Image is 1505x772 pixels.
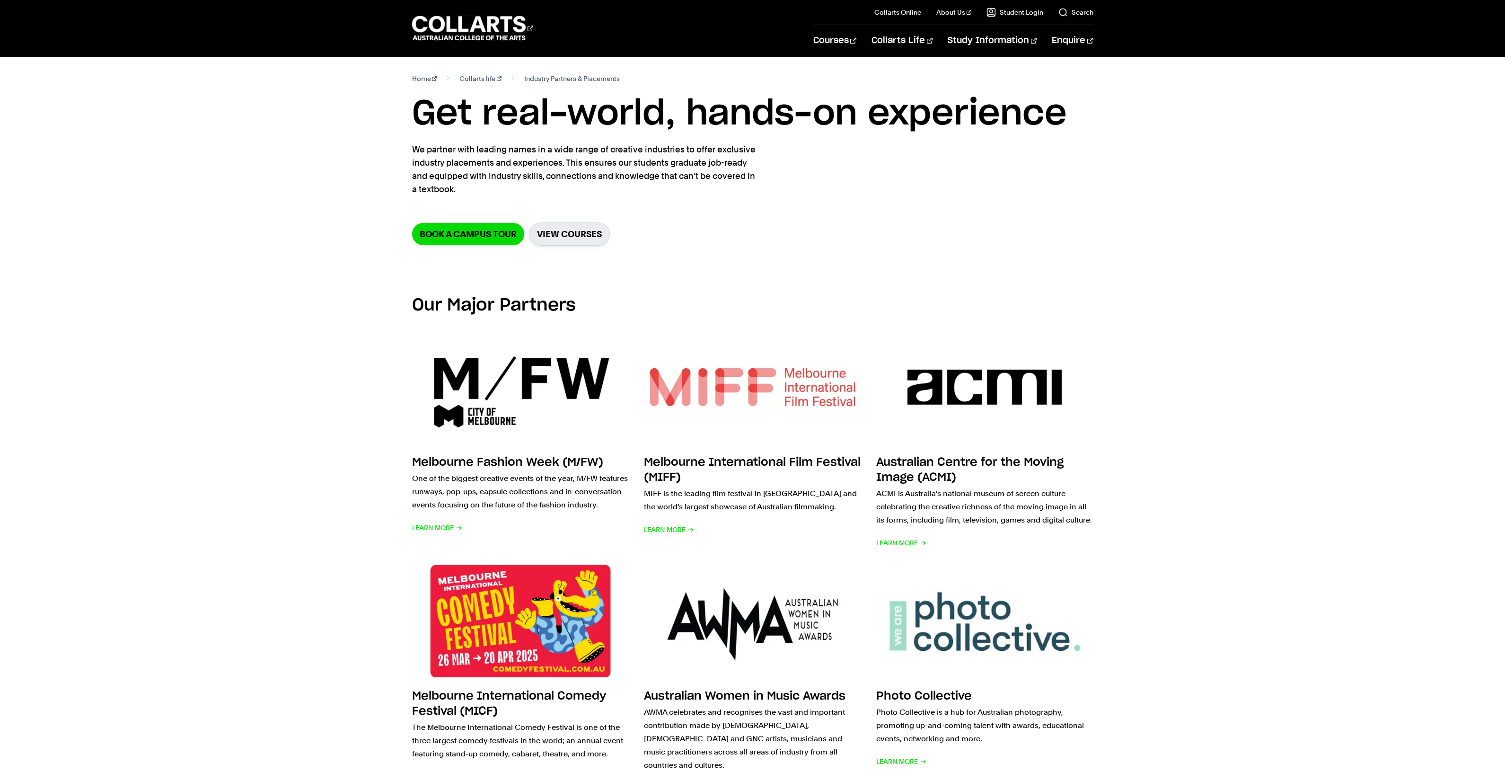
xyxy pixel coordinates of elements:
[644,523,694,536] span: Learn More
[876,691,972,702] h3: Photo Collective
[412,143,757,196] p: We partner with leading names in a wide range of creative industries to offer exclusive industry ...
[644,331,861,550] a: Melbourne International Film Festival (MIFF) MIFF is the leading film festival in [GEOGRAPHIC_DAT...
[1052,25,1093,56] a: Enquire
[412,457,603,468] h3: Melbourne Fashion Week (M/FW)
[876,536,926,550] span: Learn More
[644,691,845,702] h3: Australian Women in Music Awards
[986,8,1043,17] a: Student Login
[529,222,610,246] a: View Courses
[874,8,921,17] a: Collarts Online
[412,721,629,761] p: The Melbourne International Comedy Festival is one of the three largest comedy festivals in the w...
[412,295,1093,316] h2: Our Major Partners
[876,331,1093,550] a: Australian Centre for the Moving Image (ACMI) ACMI is Australia's national museum of screen cultu...
[813,25,856,56] a: Courses
[412,223,524,245] a: Book a Campus Tour
[412,331,629,550] a: Melbourne Fashion Week (M/FW) One of the biggest creative events of the year, M/FW features runwa...
[412,691,606,717] h3: Melbourne International Comedy Festival (MICF)
[876,457,1064,483] h3: Australian Centre for the Moving Image (ACMI)
[876,487,1093,527] p: ACMI is Australia's national museum of screen culture celebrating the creative richness of the mo...
[412,472,629,512] p: One of the biggest creative events of the year, M/FW features runways, pop-ups, capsule collectio...
[412,15,533,42] div: Go to homepage
[644,487,861,514] p: MIFF is the leading film festival in [GEOGRAPHIC_DATA] and the world’s largest showcase of Austra...
[871,25,933,56] a: Collarts Life
[644,706,861,772] p: AWMA celebrates and recognises the vast and important contribution made by [DEMOGRAPHIC_DATA], [D...
[1058,8,1093,17] a: Search
[876,755,926,768] span: Learn More
[876,706,1093,745] p: Photo Collective is a hub for Australian photography, promoting up-and-coming talent with awards,...
[524,72,620,85] span: Industry Partners & Placements
[936,8,971,17] a: About Us
[412,521,462,534] span: Learn More
[644,457,861,483] h3: Melbourne International Film Festival (MIFF)
[412,72,437,85] a: Home
[412,93,1093,135] h1: Get real-world, hands-on experience
[459,72,502,85] a: Collarts life
[948,25,1037,56] a: Study Information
